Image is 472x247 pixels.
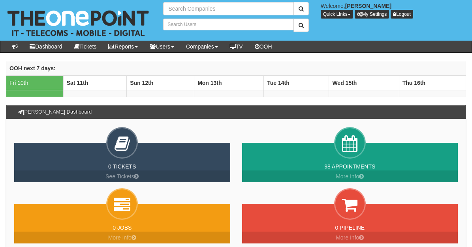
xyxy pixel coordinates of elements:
th: Thu 16th [399,76,466,90]
th: OOH next 7 days: [6,61,466,76]
a: Users [144,41,180,52]
a: TV [224,41,249,52]
button: Quick Links [321,10,353,19]
a: More Info [14,232,230,243]
th: Mon 13th [194,76,264,90]
a: Logout [391,10,413,19]
th: Sat 11th [63,76,126,90]
div: Welcome, [315,2,472,19]
th: Tue 14th [264,76,329,90]
a: 0 Pipeline [335,225,365,231]
a: Companies [180,41,224,52]
a: 0 Jobs [113,225,132,231]
a: 0 Tickets [108,163,136,170]
th: Sun 12th [127,76,194,90]
a: Dashboard [24,41,68,52]
h3: [PERSON_NAME] Dashboard [14,105,96,119]
input: Search Companies [163,2,293,15]
a: See Tickets [14,170,230,182]
input: Search Users [163,19,293,30]
th: Wed 15th [329,76,399,90]
a: Reports [102,41,144,52]
b: [PERSON_NAME] [345,3,391,9]
a: 98 Appointments [324,163,375,170]
a: OOH [249,41,278,52]
a: Tickets [68,41,103,52]
a: My Settings [355,10,389,19]
a: More Info [242,170,458,182]
td: Fri 10th [6,76,64,90]
a: More Info [242,232,458,243]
